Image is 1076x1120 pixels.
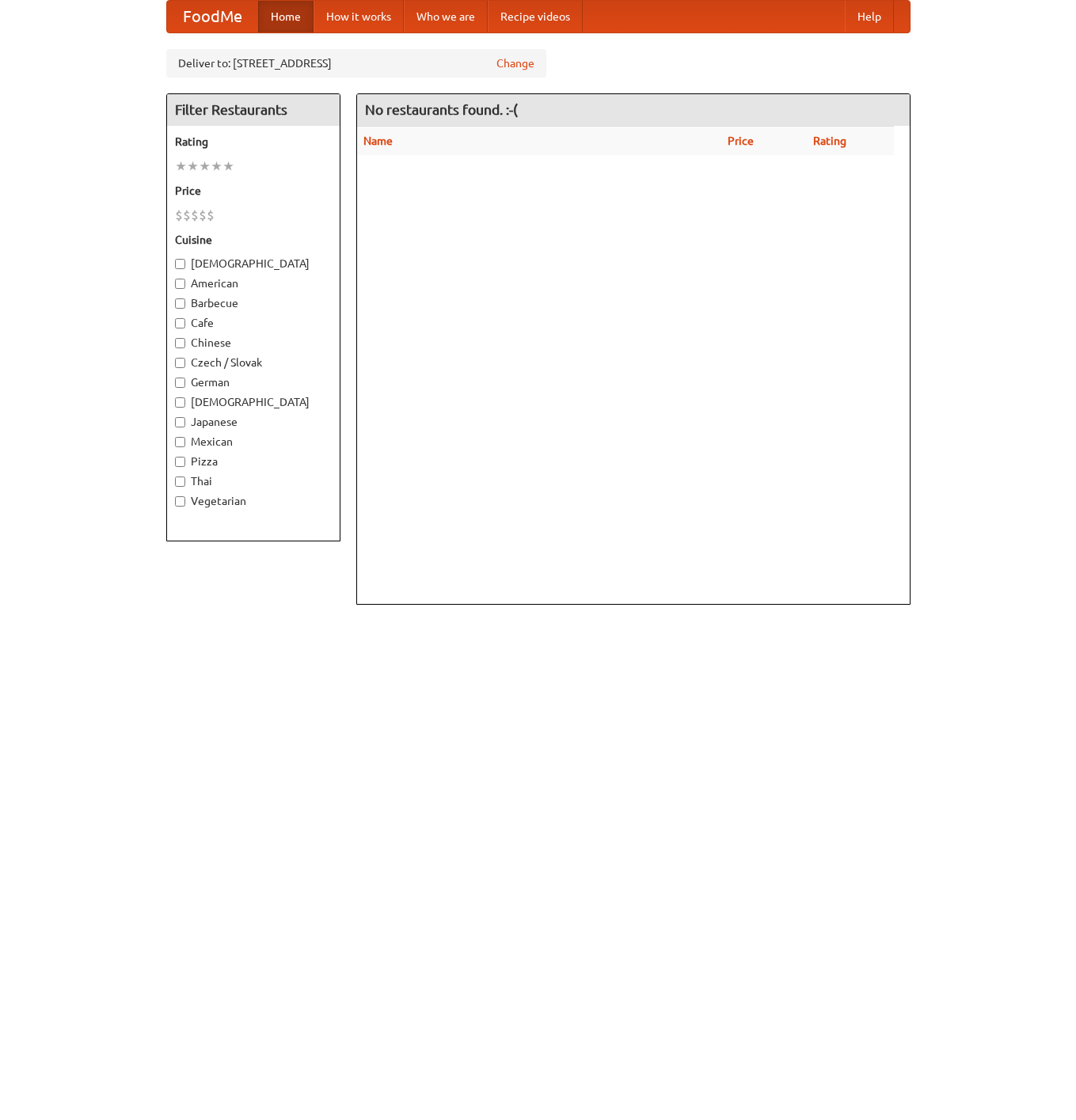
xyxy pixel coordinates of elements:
[363,135,393,147] a: Name
[496,55,534,71] a: Change
[175,457,185,467] input: Pizza
[258,1,314,32] a: Home
[175,134,332,150] h5: Rating
[175,374,332,390] label: German
[175,454,332,469] label: Pizza
[175,434,332,450] label: Mexican
[175,335,332,351] label: Chinese
[199,158,211,175] li: ★
[175,338,185,348] input: Chinese
[175,279,185,289] input: American
[845,1,894,32] a: Help
[404,1,488,32] a: Who we are
[175,394,332,410] label: [DEMOGRAPHIC_DATA]
[175,355,332,370] label: Czech / Slovak
[167,94,340,126] h4: Filter Restaurants
[166,49,546,78] div: Deliver to: [STREET_ADDRESS]
[175,315,332,331] label: Cafe
[175,232,332,248] h5: Cuisine
[175,473,332,489] label: Thai
[222,158,234,175] li: ★
[314,1,404,32] a: How it works
[211,158,222,175] li: ★
[175,318,185,328] input: Cafe
[175,378,185,388] input: German
[728,135,754,147] a: Price
[175,358,185,368] input: Czech / Slovak
[175,476,185,487] input: Thai
[365,102,518,117] ng-pluralize: No restaurants found. :-(
[175,298,185,309] input: Barbecue
[175,295,332,311] label: Barbecue
[175,496,185,507] input: Vegetarian
[175,437,185,447] input: Mexican
[175,207,183,224] li: $
[183,207,191,224] li: $
[175,259,185,269] input: [DEMOGRAPHIC_DATA]
[191,207,199,224] li: $
[488,1,583,32] a: Recipe videos
[207,207,215,224] li: $
[199,207,207,224] li: $
[175,417,185,427] input: Japanese
[813,135,846,147] a: Rating
[175,397,185,408] input: [DEMOGRAPHIC_DATA]
[175,275,332,291] label: American
[175,183,332,199] h5: Price
[175,158,187,175] li: ★
[175,414,332,430] label: Japanese
[167,1,258,32] a: FoodMe
[175,493,332,509] label: Vegetarian
[187,158,199,175] li: ★
[175,256,332,271] label: [DEMOGRAPHIC_DATA]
